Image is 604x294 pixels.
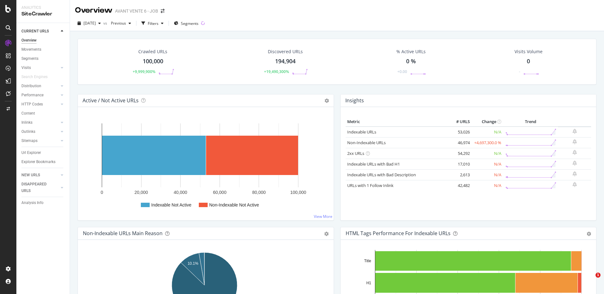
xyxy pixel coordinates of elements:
[21,110,35,117] div: Content
[21,200,65,206] a: Analysis Info
[21,128,59,135] a: Outlinks
[446,169,471,180] td: 2,613
[83,230,163,236] div: Non-Indexable URLs Main Reason
[21,46,41,53] div: Movements
[101,190,103,195] text: 0
[174,190,187,195] text: 40,000
[21,28,49,35] div: CURRENT URLS
[181,21,198,26] span: Segments
[139,18,166,28] button: Filters
[347,150,364,156] a: 2xx URLs
[213,190,227,195] text: 60,000
[161,9,164,13] div: arrow-right-arrow-left
[347,183,394,188] a: URLs with 1 Follow Inlink
[471,127,503,138] td: N/A
[268,48,303,55] div: Discovered URLs
[21,74,48,80] div: Search Engines
[406,57,416,65] div: 0 %
[572,150,577,155] div: bell-plus
[346,230,451,236] div: HTML Tags Performance for Indexable URLs
[83,96,139,105] h4: Active / Not Active URLs
[397,69,407,74] div: +0.00
[21,181,59,194] a: DISAPPEARED URLS
[75,18,103,28] button: [DATE]
[21,5,65,10] div: Analytics
[519,69,520,74] div: -
[572,171,577,176] div: bell-plus
[364,259,371,263] text: Title
[503,117,558,127] th: Trend
[446,117,471,127] th: # URLS
[151,202,192,207] text: Indexable Not Active
[83,117,329,215] svg: A chart.
[572,129,577,134] div: bell-plus
[135,190,148,195] text: 20,000
[471,159,503,169] td: N/A
[103,20,108,26] span: vs
[21,138,59,144] a: Sitemaps
[275,57,296,65] div: 194,904
[471,180,503,191] td: N/A
[325,99,329,103] i: Options
[21,110,65,117] a: Content
[21,128,35,135] div: Outlinks
[21,46,65,53] a: Movements
[108,18,134,28] button: Previous
[115,8,158,14] div: AVANT VENTE 6 - JOB
[346,117,446,127] th: Metric
[21,65,59,71] a: Visits
[21,92,43,99] div: Performance
[471,148,503,159] td: N/A
[366,281,371,285] text: H1
[21,159,55,165] div: Explorer Bookmarks
[583,273,598,288] iframe: Intercom live chat
[21,119,32,126] div: Inlinks
[345,96,364,105] h4: Insights
[446,127,471,138] td: 53,026
[21,28,59,35] a: CURRENT URLS
[446,159,471,169] td: 17,010
[138,48,167,55] div: Crawled URLs
[21,172,40,178] div: NEW URLS
[446,148,471,159] td: 54,292
[21,55,38,62] div: Segments
[21,37,37,44] div: Overview
[347,161,400,167] a: Indexable URLs with Bad H1
[572,182,577,187] div: bell-plus
[21,119,59,126] a: Inlinks
[446,180,471,191] td: 42,482
[75,5,112,16] div: Overview
[264,69,289,74] div: +19,490,300%
[143,57,163,65] div: 100,000
[21,172,59,178] a: NEW URLS
[290,190,306,195] text: 100,000
[587,232,591,236] div: gear
[471,137,503,148] td: +4,697,300.0 %
[21,74,54,80] a: Search Engines
[21,92,59,99] a: Performance
[21,150,65,156] a: Url Explorer
[572,139,577,144] div: bell-plus
[572,161,577,166] div: bell-plus
[21,65,31,71] div: Visits
[21,101,43,108] div: HTTP Codes
[21,159,65,165] a: Explorer Bookmarks
[21,37,65,44] a: Overview
[171,18,201,28] button: Segments
[21,55,65,62] a: Segments
[133,69,155,74] div: +9,999,900%
[527,57,530,65] div: 0
[347,129,376,135] a: Indexable URLs
[21,138,37,144] div: Sitemaps
[347,140,386,145] a: Non-Indexable URLs
[108,20,126,26] span: Previous
[187,261,198,266] text: 10.1%
[21,200,43,206] div: Analysis Info
[83,20,96,26] span: 2025 Sep. 8th
[314,214,332,219] a: View More
[148,21,158,26] div: Filters
[21,83,41,89] div: Distribution
[21,10,65,18] div: SiteCrawler
[396,48,426,55] div: % Active URLs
